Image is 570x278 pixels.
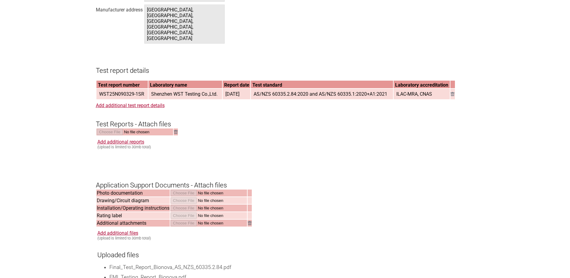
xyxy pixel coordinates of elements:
a: Add additional test report details [96,103,165,108]
th: Laboratory accreditation [394,81,450,88]
span: ILAC-MRA, CNAS [394,89,434,99]
th: Report date [223,81,250,88]
td: Installation/Operating instructions [96,205,170,212]
th: Test standard [251,81,393,88]
img: Remove [451,92,454,96]
td: Additional attachments [96,220,170,227]
h3: Uploaded files [97,245,474,259]
img: Remove [174,130,178,134]
td: Rating label [96,212,170,219]
span: WST25N090329-1SR [97,89,147,99]
span: AS/NZS 60335.2.84:2020 and AS/NZS 60335.1:2020+A1:2021 [251,89,390,99]
li: Final_Test_Report_Bionova_AS_NZS_60335.2.84.pdf [109,264,474,271]
h3: Test report details [96,56,474,74]
small: (Upload is limited to 30mb total) [97,236,151,240]
h3: Test Reports - Attach files [96,110,474,128]
span: [GEOGRAPHIC_DATA], [GEOGRAPHIC_DATA], [GEOGRAPHIC_DATA], [GEOGRAPHIC_DATA], [GEOGRAPHIC_DATA], [G... [144,5,225,44]
small: (Upload is limited to 30mb total) [97,145,151,149]
img: Remove [248,221,251,225]
th: Test report number [96,81,148,88]
span: [DATE] [223,89,242,99]
h3: Application Support Documents - Attach files [96,171,474,189]
div: Manufacturer address [96,5,141,11]
td: Drawing/Circuit diagram [96,197,170,204]
span: Shenzhen WST Testing Co.,Ltd. [149,89,220,99]
a: Add additional files [97,230,138,236]
a: Add additional reports [97,139,144,145]
td: Photo documentation [96,190,170,196]
th: Laboratory name [148,81,222,88]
